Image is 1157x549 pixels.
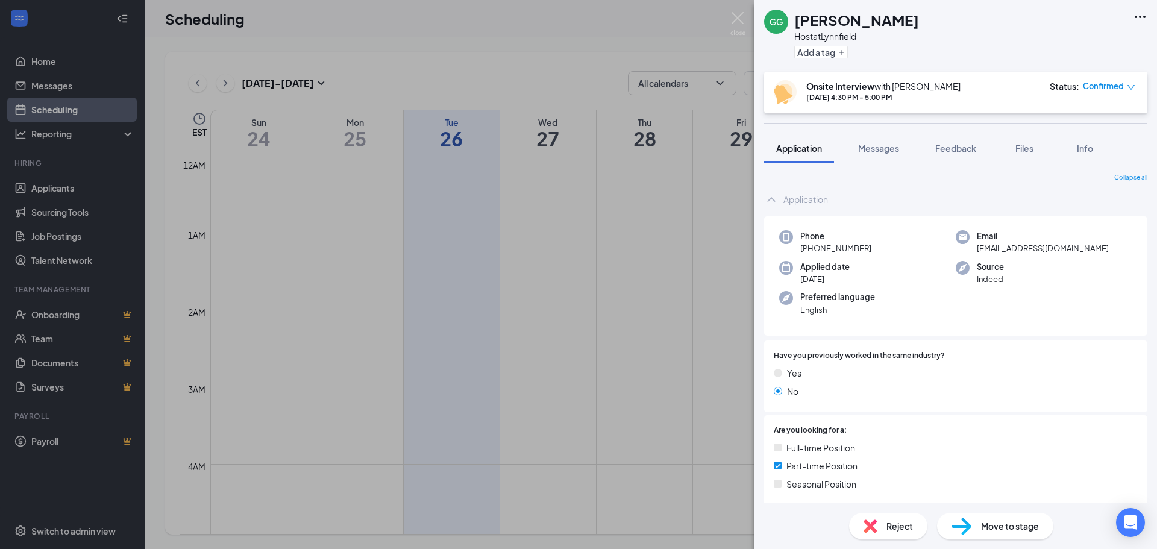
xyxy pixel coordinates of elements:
span: Messages [858,143,899,154]
span: Confirmed [1083,80,1124,92]
span: No [787,384,798,398]
div: GG [770,16,783,28]
span: down [1127,83,1135,92]
span: Reject [886,519,913,533]
span: Seasonal Position [786,477,856,491]
svg: Plus [838,49,845,56]
span: Part-time Position [786,459,858,472]
span: Collapse all [1114,173,1147,183]
span: Application [776,143,822,154]
span: Source [977,261,1004,273]
span: Preferred language [800,291,875,303]
span: [PHONE_NUMBER] [800,242,871,254]
span: Files [1015,143,1033,154]
span: Email [977,230,1109,242]
span: Have you previously worked in the same industry? [774,350,945,362]
h1: [PERSON_NAME] [794,10,919,30]
span: Yes [787,366,801,380]
svg: Ellipses [1133,10,1147,24]
span: Phone [800,230,871,242]
span: Applied date [800,261,850,273]
div: Host at Lynnfield [794,30,919,42]
div: [DATE] 4:30 PM - 5:00 PM [806,92,961,102]
button: PlusAdd a tag [794,46,848,58]
svg: ChevronUp [764,192,779,207]
span: Indeed [977,273,1004,285]
span: Feedback [935,143,976,154]
span: English [800,304,875,316]
span: [EMAIL_ADDRESS][DOMAIN_NAME] [977,242,1109,254]
span: Full-time Position [786,441,855,454]
div: with [PERSON_NAME] [806,80,961,92]
span: [DATE] [800,273,850,285]
b: Onsite Interview [806,81,874,92]
div: Status : [1050,80,1079,92]
span: Move to stage [981,519,1039,533]
div: Application [783,193,828,205]
span: Are you looking for a: [774,425,847,436]
span: Info [1077,143,1093,154]
div: Open Intercom Messenger [1116,508,1145,537]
